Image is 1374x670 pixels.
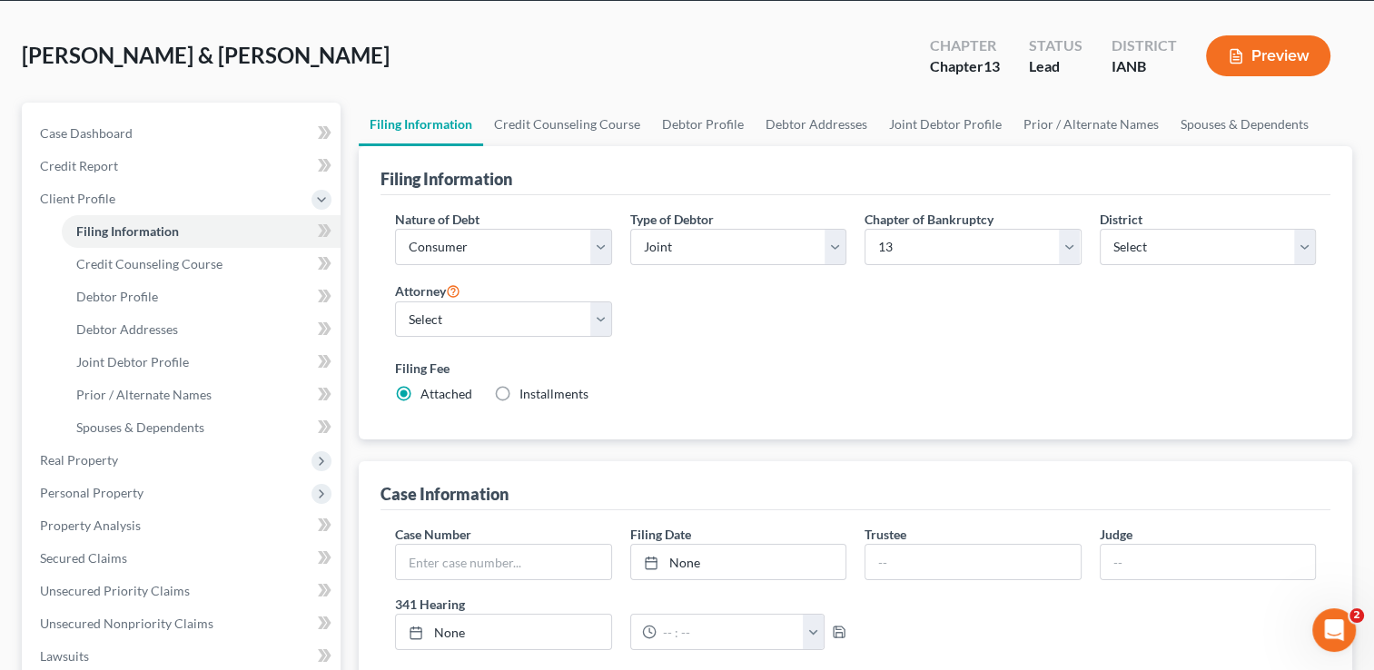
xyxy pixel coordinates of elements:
span: Joint Debtor Profile [76,354,189,369]
label: Case Number [395,525,471,544]
div: Filing Information [381,168,512,190]
label: Nature of Debt [395,210,479,229]
a: Debtor Profile [62,281,341,313]
a: Case Dashboard [25,117,341,150]
input: -- : -- [657,615,804,649]
label: Attorney [395,280,460,301]
span: Credit Report [40,158,118,173]
span: 2 [1349,608,1364,623]
label: Judge [1100,525,1132,544]
div: Chapter [930,56,1000,77]
span: Real Property [40,452,118,468]
a: Credit Report [25,150,341,182]
span: Unsecured Priority Claims [40,583,190,598]
a: Unsecured Nonpriority Claims [25,607,341,640]
a: Prior / Alternate Names [62,379,341,411]
iframe: Intercom live chat [1312,608,1356,652]
a: Prior / Alternate Names [1013,103,1170,146]
div: District [1112,35,1177,56]
a: Joint Debtor Profile [62,346,341,379]
a: Debtor Addresses [755,103,878,146]
div: Status [1029,35,1082,56]
span: Spouses & Dependents [76,419,204,435]
a: None [396,615,610,649]
span: Debtor Profile [76,289,158,304]
button: Preview [1206,35,1330,76]
span: Client Profile [40,191,115,206]
span: Attached [420,386,472,401]
input: Enter case number... [396,545,610,579]
div: Case Information [381,483,509,505]
label: Trustee [865,525,906,544]
span: Credit Counseling Course [76,256,222,271]
span: 13 [984,57,1000,74]
span: Personal Property [40,485,143,500]
span: Filing Information [76,223,179,239]
label: 341 Hearing [386,595,855,614]
a: Property Analysis [25,509,341,542]
label: Chapter of Bankruptcy [865,210,993,229]
div: Lead [1029,56,1082,77]
a: Filing Information [62,215,341,248]
label: District [1100,210,1142,229]
a: Debtor Profile [651,103,755,146]
input: -- [865,545,1080,579]
a: Credit Counseling Course [483,103,651,146]
a: Debtor Addresses [62,313,341,346]
span: Unsecured Nonpriority Claims [40,616,213,631]
a: Unsecured Priority Claims [25,575,341,607]
label: Type of Debtor [630,210,714,229]
a: Credit Counseling Course [62,248,341,281]
input: -- [1101,545,1315,579]
span: Secured Claims [40,550,127,566]
span: Installments [519,386,588,401]
span: Case Dashboard [40,125,133,141]
a: Filing Information [359,103,483,146]
span: [PERSON_NAME] & [PERSON_NAME] [22,42,390,68]
a: Joint Debtor Profile [878,103,1013,146]
a: Secured Claims [25,542,341,575]
a: Spouses & Dependents [1170,103,1320,146]
a: Spouses & Dependents [62,411,341,444]
div: IANB [1112,56,1177,77]
label: Filing Fee [395,359,1316,378]
span: Debtor Addresses [76,321,178,337]
div: Chapter [930,35,1000,56]
label: Filing Date [630,525,691,544]
span: Lawsuits [40,648,89,664]
span: Property Analysis [40,517,141,533]
a: None [631,545,845,579]
span: Prior / Alternate Names [76,387,212,402]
